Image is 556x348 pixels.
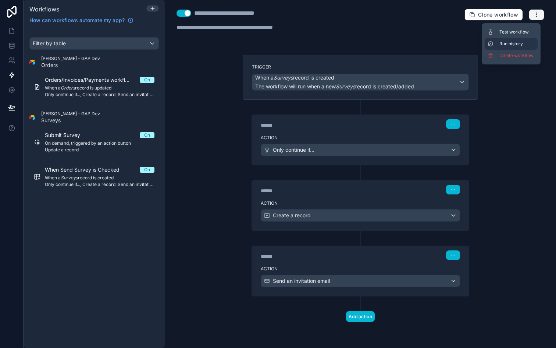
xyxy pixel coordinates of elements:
[485,38,538,50] button: Run history
[255,74,334,81] span: When a record is created
[485,50,538,61] button: Delete workflow
[252,74,469,91] button: When aSurveysrecord is createdThe workflow will run when a newSurveysrecord is created/added
[29,17,125,24] span: How can workflows automate my app?
[346,311,375,322] button: Add action
[273,212,311,219] span: Create a record
[261,144,460,156] button: Only continue if...
[261,266,460,272] label: Action
[261,275,460,287] button: Send an invitation email
[499,41,535,47] span: Run history
[499,53,535,59] span: Delete workflow
[485,26,538,38] button: Test workflow
[261,209,460,222] button: Create a record
[336,83,355,89] em: Surveys
[464,9,523,21] button: Clone workflow
[478,11,518,18] span: Clone workflow
[26,17,136,24] a: How can workflows automate my app?
[252,64,469,70] label: Trigger
[274,74,293,81] em: Surveys
[273,146,314,154] span: Only continue if...
[499,29,535,35] span: Test workflow
[255,83,414,89] span: The workflow will run when a new record is created/added
[261,135,460,141] label: Action
[29,6,59,13] span: Workflows
[261,200,460,206] label: Action
[273,277,330,285] span: Send an invitation email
